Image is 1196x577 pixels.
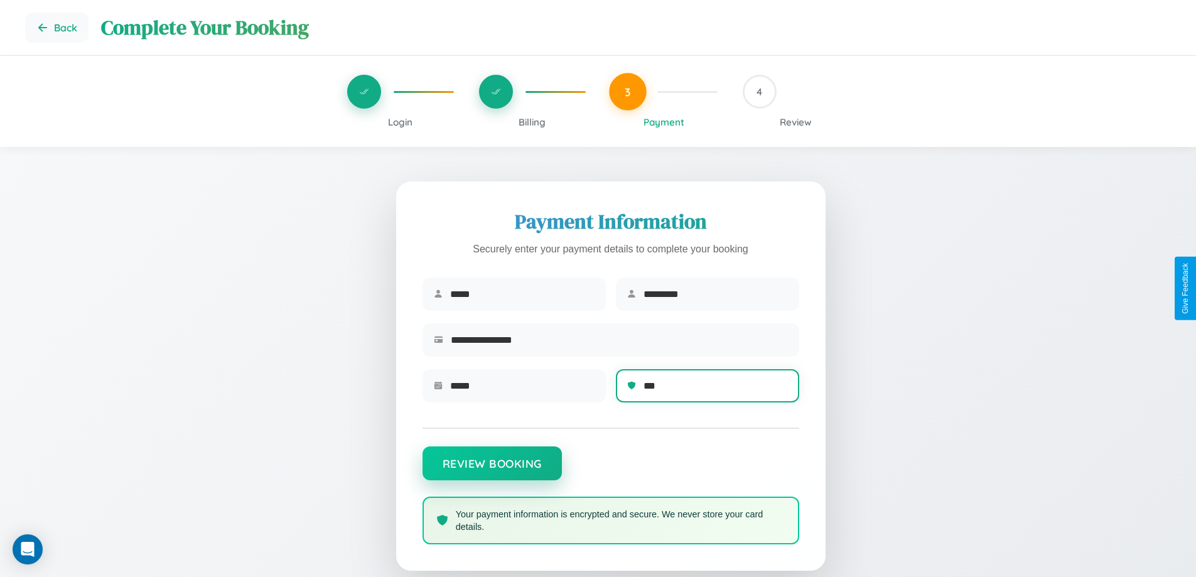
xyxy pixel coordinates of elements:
button: Review Booking [423,446,562,480]
span: Payment [644,116,684,128]
p: Securely enter your payment details to complete your booking [423,240,799,259]
button: Go back [25,13,89,43]
span: 3 [625,85,631,99]
span: Login [388,116,412,128]
h2: Payment Information [423,208,799,235]
span: Billing [519,116,546,128]
span: 4 [757,85,762,98]
div: Give Feedback [1181,263,1190,314]
h1: Complete Your Booking [101,14,1171,41]
div: Open Intercom Messenger [13,534,43,564]
span: Review [780,116,812,128]
p: Your payment information is encrypted and secure. We never store your card details. [456,508,785,533]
